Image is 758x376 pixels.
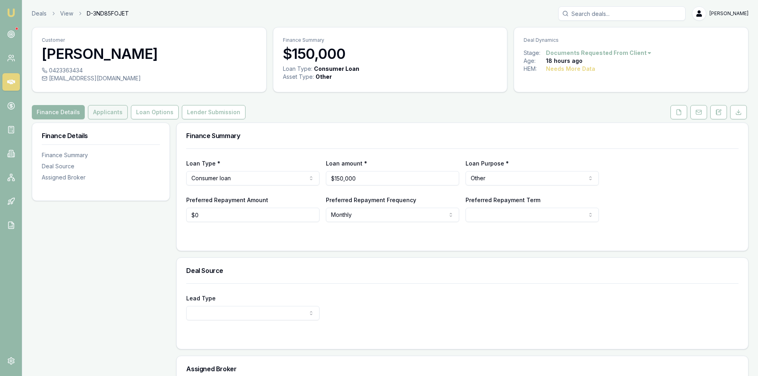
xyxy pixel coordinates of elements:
[186,132,739,139] h3: Finance Summary
[86,105,129,119] a: Applicants
[186,208,320,222] input: $
[326,197,416,203] label: Preferred Repayment Frequency
[32,10,129,18] nav: breadcrumb
[6,8,16,18] img: emu-icon-u.png
[186,366,739,372] h3: Assigned Broker
[546,65,595,73] div: Needs More Data
[326,171,459,185] input: $
[524,37,739,43] p: Deal Dynamics
[558,6,686,21] input: Search deals
[709,10,748,17] span: [PERSON_NAME]
[32,105,86,119] a: Finance Details
[87,10,129,18] span: D-3ND85FOJET
[316,73,332,81] div: Other
[131,105,179,119] button: Loan Options
[129,105,180,119] a: Loan Options
[42,46,257,62] h3: [PERSON_NAME]
[32,10,47,18] a: Deals
[42,66,257,74] div: 0423363434
[182,105,246,119] button: Lender Submission
[466,197,540,203] label: Preferred Repayment Term
[466,160,509,167] label: Loan Purpose *
[42,132,160,139] h3: Finance Details
[283,73,314,81] div: Asset Type :
[546,57,583,65] div: 18 hours ago
[186,160,220,167] label: Loan Type *
[326,160,367,167] label: Loan amount *
[283,65,312,73] div: Loan Type:
[42,37,257,43] p: Customer
[42,74,257,82] div: [EMAIL_ADDRESS][DOMAIN_NAME]
[186,295,216,302] label: Lead Type
[283,37,498,43] p: Finance Summary
[32,105,85,119] button: Finance Details
[42,173,160,181] div: Assigned Broker
[42,151,160,159] div: Finance Summary
[524,65,546,73] div: HEM:
[88,105,128,119] button: Applicants
[546,49,652,57] button: Documents Requested From Client
[186,267,739,274] h3: Deal Source
[180,105,247,119] a: Lender Submission
[186,197,268,203] label: Preferred Repayment Amount
[42,162,160,170] div: Deal Source
[524,57,546,65] div: Age:
[60,10,73,18] a: View
[314,65,359,73] div: Consumer Loan
[524,49,546,57] div: Stage:
[283,46,498,62] h3: $150,000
